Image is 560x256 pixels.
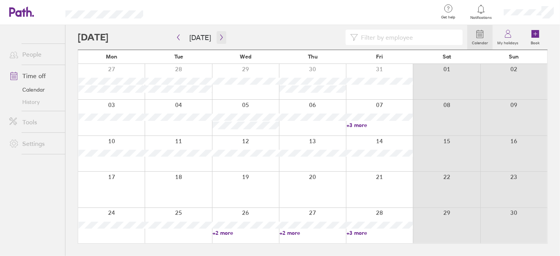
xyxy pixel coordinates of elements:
[3,136,65,151] a: Settings
[523,25,548,50] a: Book
[183,31,217,44] button: [DATE]
[443,54,451,60] span: Sat
[358,30,458,45] input: Filter by employee
[279,229,346,236] a: +2 more
[3,96,65,108] a: History
[347,122,413,129] a: +3 more
[212,229,279,236] a: +2 more
[174,54,183,60] span: Tue
[3,47,65,62] a: People
[376,54,383,60] span: Fri
[527,38,545,45] label: Book
[469,15,494,20] span: Notifications
[467,38,493,45] label: Calendar
[467,25,493,50] a: Calendar
[3,68,65,84] a: Time off
[493,25,523,50] a: My holidays
[509,54,519,60] span: Sun
[469,4,494,20] a: Notifications
[493,38,523,45] label: My holidays
[308,54,318,60] span: Thu
[436,15,461,20] span: Get help
[3,84,65,96] a: Calendar
[240,54,251,60] span: Wed
[347,229,413,236] a: +3 more
[3,114,65,130] a: Tools
[106,54,117,60] span: Mon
